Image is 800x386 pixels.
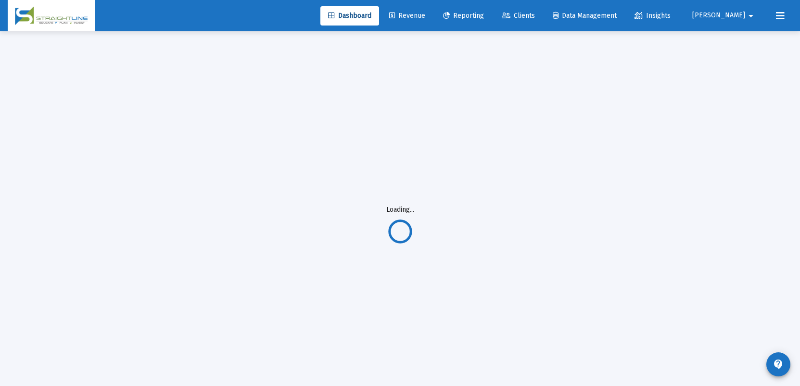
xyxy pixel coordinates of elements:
span: Reporting [443,12,484,20]
span: [PERSON_NAME] [692,12,745,20]
span: Clients [502,12,535,20]
img: Dashboard [15,6,88,26]
button: [PERSON_NAME] [681,6,768,25]
span: Insights [635,12,671,20]
mat-icon: arrow_drop_down [745,6,757,26]
span: Revenue [389,12,425,20]
a: Reporting [435,6,492,26]
span: Data Management [553,12,617,20]
mat-icon: contact_support [773,359,784,370]
span: Dashboard [328,12,371,20]
a: Clients [494,6,543,26]
a: Revenue [381,6,433,26]
a: Dashboard [320,6,379,26]
a: Data Management [545,6,624,26]
a: Insights [627,6,678,26]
